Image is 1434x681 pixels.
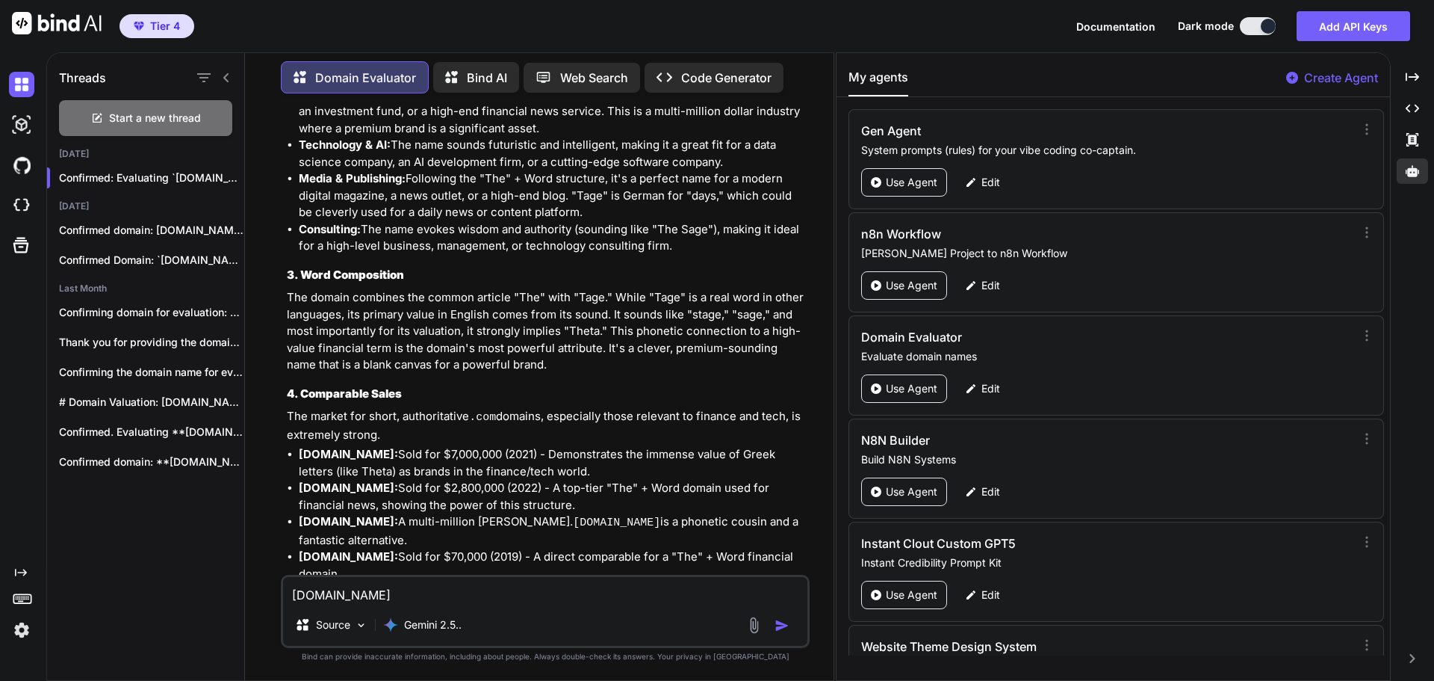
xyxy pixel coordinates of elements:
[299,549,398,564] strong: [DOMAIN_NAME]:
[469,411,496,424] code: .com
[981,278,1000,293] p: Edit
[404,617,462,632] p: Gemini 2.5..
[287,268,404,282] strong: 3. Word Composition
[150,19,180,34] span: Tier 4
[1076,19,1155,34] button: Documentation
[299,514,807,549] li: A multi-million [PERSON_NAME]. is a phonetic cousin and a fantastic alternative.
[316,617,350,632] p: Source
[861,452,1349,467] p: Build N8N Systems
[119,14,194,38] button: premiumTier 4
[299,447,398,461] strong: [DOMAIN_NAME]:
[1076,20,1155,33] span: Documentation
[59,425,244,440] p: Confirmed. Evaluating **[DOMAIN_NAME]**. *** ### **Domain Name...
[59,305,244,320] p: Confirming domain for evaluation: **[DOMAIN_NAME]** Here is...
[287,386,402,401] strong: 4. Comparable Sales
[299,549,807,582] li: Sold for $70,000 (2019) - A direct comparable for a "The" + Word financial domain.
[861,143,1349,158] p: System prompts (rules) for your vibe coding co-captain.
[886,381,937,396] p: Use Agent
[12,12,102,34] img: Bind AI
[9,112,34,138] img: darkAi-studio
[9,152,34,178] img: githubDark
[775,618,789,633] img: icon
[861,349,1349,364] p: Evaluate domain names
[9,72,34,97] img: darkChat
[299,222,361,236] strong: Consulting:
[981,484,1000,499] p: Edit
[861,246,1349,261] p: [PERSON_NAME] Project to n8n Workflow
[861,122,1202,140] h3: Gen Agent
[861,225,1202,243] h3: n8n Workflow
[299,138,391,152] strong: Technology & AI:
[281,651,810,662] p: Bind can provide inaccurate information, including about people. Always double-check its answers....
[47,283,244,295] h2: Last Month
[981,381,1000,396] p: Edit
[299,171,406,185] strong: Media & Publishing:
[848,68,908,96] button: My agents
[299,137,807,170] li: The name sounds futuristic and intelligent, making it a great fit for a data science company, an ...
[9,193,34,218] img: cloudideIcon
[287,289,807,374] p: The domain combines the common article "The" with "Tage." While "Tage" is a real word in other la...
[47,200,244,212] h2: [DATE]
[467,69,507,87] p: Bind AI
[861,328,1202,346] h3: Domain Evaluator
[861,555,1349,570] p: Instant Credibility Prompt Kit
[1178,19,1234,34] span: Dark mode
[299,514,398,529] strong: [DOMAIN_NAME]:
[59,170,244,185] p: Confirmed: Evaluating `[DOMAIN_NAME]`. He...
[299,446,807,480] li: Sold for $7,000,000 (2021) - Demonstrates the immense value of Greek letters (like Theta) as bran...
[47,148,244,160] h2: [DATE]
[383,617,398,632] img: Gemini 2.5 Pro
[299,480,807,514] li: Sold for $2,800,000 (2022) - A top-tier "The" + Word domain used for financial news, showing the ...
[560,69,628,87] p: Web Search
[59,253,244,268] p: Confirmed Domain: `[DOMAIN_NAME]` Here is a professional...
[886,484,937,499] p: Use Agent
[355,619,367,632] img: Pick Models
[134,22,144,31] img: premium
[861,431,1202,449] h3: N8N Builder
[59,335,244,350] p: Thank you for providing the domain name...
[1304,69,1378,87] p: Create Agent
[981,588,1000,603] p: Edit
[886,175,937,190] p: Use Agent
[861,638,1202,656] h3: Website Theme Design System
[681,69,772,87] p: Code Generator
[299,170,807,221] li: Following the "The" + Word structure, it's a perfect name for a modern digital magazine, a news o...
[287,408,807,443] p: The market for short, authoritative domains, especially those relevant to finance and tech, is ex...
[315,69,416,87] p: Domain Evaluator
[1297,11,1410,41] button: Add API Keys
[886,278,937,293] p: Use Agent
[886,588,937,603] p: Use Agent
[573,517,660,529] code: [DOMAIN_NAME]
[861,534,1202,552] h3: Instant Clout Custom GPT5
[59,395,244,410] p: # Domain Valuation: [DOMAIN_NAME] ## Analysis -...
[59,223,244,238] p: Confirmed domain: [DOMAIN_NAME] 1) Str...
[109,111,201,126] span: Start a new thread
[299,221,807,255] li: The name evokes wisdom and authority (sounding like "The Sage"), making it ideal for a high-level...
[981,175,1000,190] p: Edit
[745,617,763,634] img: attachment
[59,365,244,380] p: Confirming the domain name for evaluation: **[DOMAIN_NAME]**...
[59,454,244,469] p: Confirmed domain: **[DOMAIN_NAME]** Here is a professional...
[299,481,398,495] strong: [DOMAIN_NAME]:
[59,69,106,87] h1: Threads
[9,617,34,643] img: settings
